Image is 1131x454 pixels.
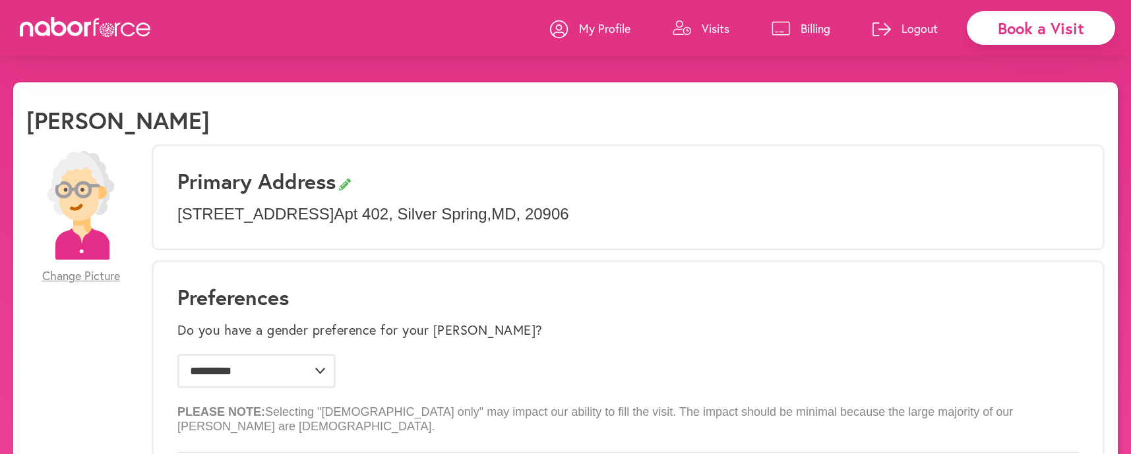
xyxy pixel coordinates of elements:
[673,9,729,48] a: Visits
[177,169,1079,194] h3: Primary Address
[177,205,1079,224] p: [STREET_ADDRESS] Apt 402 , Silver Spring , MD , 20906
[772,9,830,48] a: Billing
[26,106,210,134] h1: [PERSON_NAME]
[902,20,938,36] p: Logout
[967,11,1115,45] div: Book a Visit
[550,9,630,48] a: My Profile
[579,20,630,36] p: My Profile
[42,269,120,283] span: Change Picture
[26,151,135,260] img: efc20bcf08b0dac87679abea64c1faab.png
[177,285,1079,310] h1: Preferences
[177,395,1079,434] p: Selecting "[DEMOGRAPHIC_DATA] only" may impact our ability to fill the visit. The impact should b...
[872,9,938,48] a: Logout
[177,322,543,338] label: Do you have a gender preference for your [PERSON_NAME]?
[177,405,265,418] b: PLEASE NOTE:
[801,20,830,36] p: Billing
[702,20,729,36] p: Visits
